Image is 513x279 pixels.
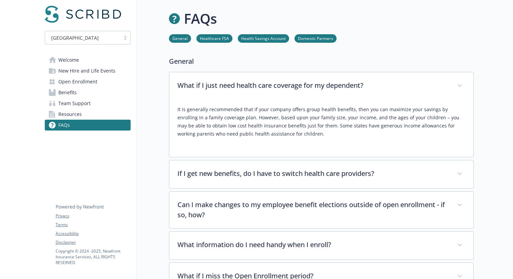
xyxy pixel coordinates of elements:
[45,76,131,87] a: Open Enrollment
[169,72,473,100] div: What if I just need health care coverage for my dependent?
[45,87,131,98] a: Benefits
[56,239,130,245] a: Disclaimer
[177,80,449,91] p: What if I just need health care coverage for my dependent?
[45,65,131,76] a: New Hire and Life Events
[169,160,473,188] div: If I get new benefits, do I have to switch health care providers?
[169,35,191,41] a: General
[169,232,473,259] div: What information do I need handy when I enroll?
[169,56,474,66] p: General
[49,34,117,41] span: [GEOGRAPHIC_DATA]
[177,200,449,220] p: Can I make changes to my employee benefit elections outside of open enrollment - if so, how?
[58,65,115,76] span: New Hire and Life Events
[56,213,130,219] a: Privacy
[169,100,473,157] div: What if I just need health care coverage for my dependent?
[56,248,130,265] p: Copyright © 2024 - 2025 , Newfront Insurance Services, ALL RIGHTS RESERVED
[45,120,131,131] a: FAQs
[169,192,473,228] div: Can I make changes to my employee benefit elections outside of open enrollment - if so, how?
[45,98,131,109] a: Team Support
[196,35,232,41] a: Healthcare FSA
[177,168,449,179] p: If I get new benefits, do I have to switch health care providers?
[56,222,130,228] a: Terms
[45,109,131,120] a: Resources
[294,35,337,41] a: Domestic Partners
[45,55,131,65] a: Welcome
[58,76,97,87] span: Open Enrollment
[58,55,79,65] span: Welcome
[177,105,465,138] p: It is generally recommended that if your company offers group health benefits, then you can maxim...
[177,240,449,250] p: What information do I need handy when I enroll?
[58,120,70,131] span: FAQs
[51,34,99,41] span: [GEOGRAPHIC_DATA]
[58,98,91,109] span: Team Support
[238,35,289,41] a: Health Savings Account
[58,87,77,98] span: Benefits
[56,231,130,237] a: Accessibility
[184,8,217,29] h1: FAQs
[58,109,82,120] span: Resources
